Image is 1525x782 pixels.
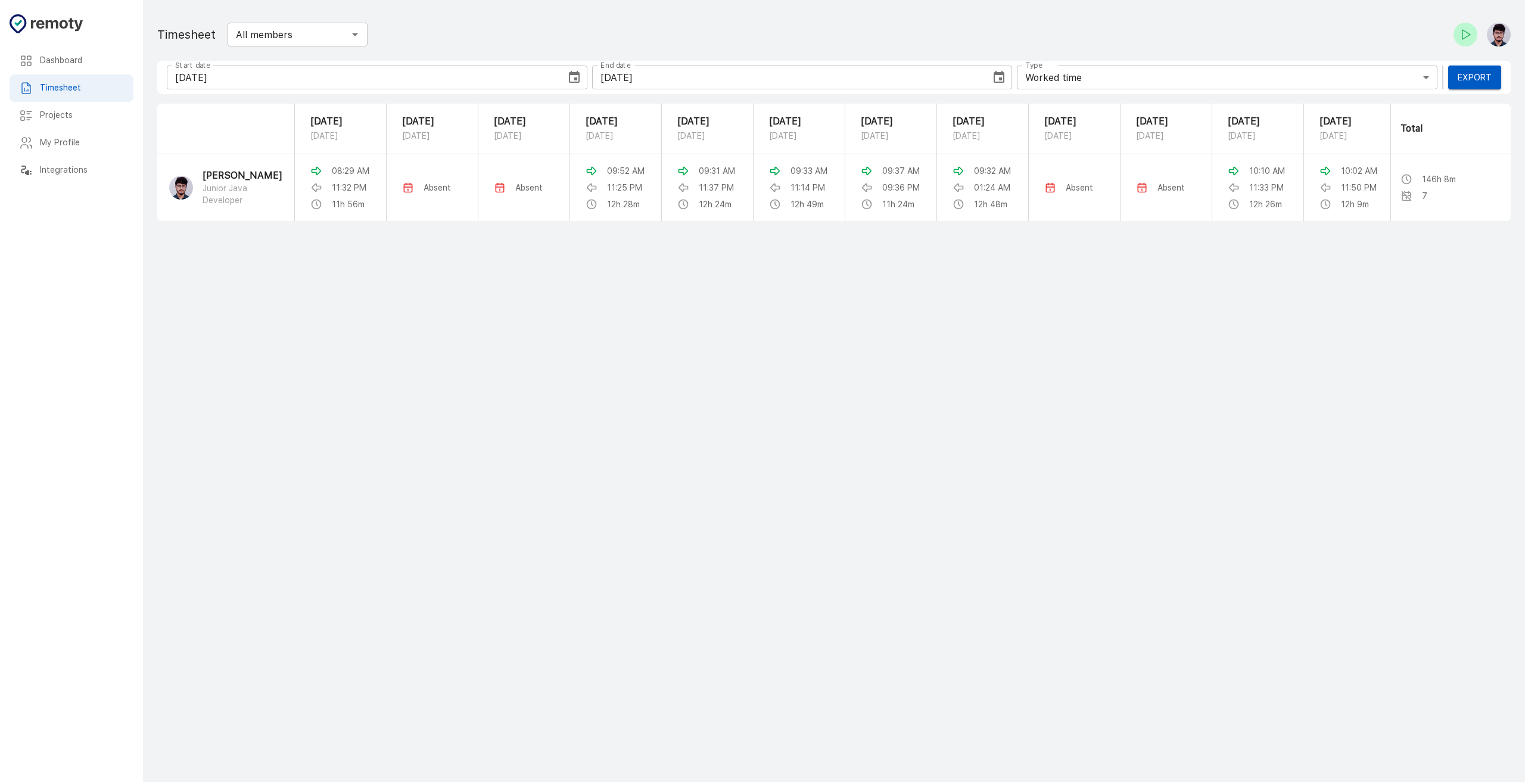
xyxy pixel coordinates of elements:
p: [DATE] [953,129,1013,143]
p: [DATE] [494,129,554,143]
p: 09:36 PM [882,182,920,194]
p: 09:37 AM [882,165,920,177]
p: 12h 28m [607,198,640,210]
p: 11:33 PM [1249,182,1284,194]
div: Worked time [1017,66,1437,89]
p: [DATE] [1319,129,1380,143]
button: Check-in [1454,23,1477,46]
label: Type [1025,60,1042,70]
p: [DATE] [402,129,462,143]
h6: Integrations [40,164,124,177]
button: Mohammed Noman [1482,18,1511,51]
p: 11h 56m [332,198,365,210]
p: [DATE] [1136,129,1196,143]
p: 11:37 PM [699,182,734,194]
p: Absent [1066,182,1093,194]
div: Projects [10,102,133,129]
p: [DATE] [861,114,921,129]
input: mm/dd/yyyy [592,66,983,89]
p: [DATE] [494,114,554,129]
p: 09:32 AM [974,165,1011,177]
p: 11:50 PM [1341,182,1377,194]
p: [DATE] [310,129,371,143]
button: Open [347,26,363,43]
p: 09:52 AM [607,165,645,177]
p: [DATE] [586,129,646,143]
div: Timesheet [10,74,133,102]
p: Total [1400,121,1501,136]
p: 10:10 AM [1249,165,1285,177]
p: 11:32 PM [332,182,366,194]
h6: Projects [40,109,124,122]
p: [DATE] [310,114,371,129]
p: [DATE] [953,114,1013,129]
p: [DATE] [586,114,646,129]
p: 11h 24m [882,198,914,210]
img: Mohammed Noman [1487,23,1511,46]
p: Absent [1157,182,1185,194]
p: 146h 8m [1422,173,1456,185]
p: 12h 9m [1341,198,1369,210]
p: [DATE] [1044,129,1104,143]
p: [DATE] [769,129,829,143]
p: [DATE] [1319,114,1380,129]
h6: Dashboard [40,54,124,67]
p: [DATE] [1228,114,1288,129]
p: 12h 26m [1249,198,1282,210]
p: [DATE] [1136,114,1196,129]
img: Mohammed Noman [169,176,193,200]
p: [DATE] [861,129,921,143]
p: 7 [1422,190,1427,202]
button: Choose date, selected date is Aug 19, 2025 [987,66,1011,89]
p: 12h 24m [699,198,732,210]
div: Integrations [10,157,133,184]
p: Junior Java Developer [203,182,282,206]
p: 12h 48m [974,198,1007,210]
p: 01:24 AM [974,182,1010,194]
p: [PERSON_NAME] [203,169,282,183]
label: Start date [175,60,210,70]
h6: My Profile [40,136,124,149]
div: My Profile [10,129,133,157]
p: 09:31 AM [699,165,735,177]
h1: Timesheet [157,25,216,44]
button: Export [1448,66,1501,89]
p: [DATE] [1228,129,1288,143]
div: Dashboard [10,47,133,74]
h6: Timesheet [40,82,124,95]
p: Absent [424,182,451,194]
p: 11:14 PM [790,182,825,194]
p: [DATE] [677,129,737,143]
p: [DATE] [402,114,462,129]
p: 08:29 AM [332,165,369,177]
input: mm/dd/yyyy [167,66,558,89]
p: [DATE] [769,114,829,129]
p: 12h 49m [790,198,824,210]
p: Absent [515,182,543,194]
label: End date [600,60,630,70]
button: Choose date, selected date is Aug 1, 2025 [562,66,586,89]
p: [DATE] [1044,114,1104,129]
p: 10:02 AM [1341,165,1377,177]
p: 11:25 PM [607,182,642,194]
p: [DATE] [677,114,737,129]
p: 09:33 AM [790,165,827,177]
